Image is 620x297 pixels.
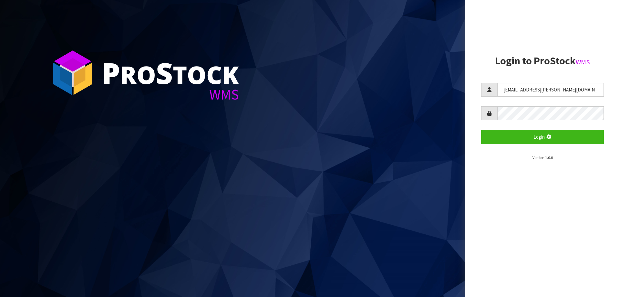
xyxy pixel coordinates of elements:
span: P [102,53,120,92]
button: Login [481,130,604,144]
h2: Login to ProStock [481,55,604,67]
span: S [156,53,173,92]
div: ro tock [102,58,239,87]
img: ProStock Cube [48,48,97,97]
div: WMS [102,87,239,102]
input: Username [497,83,604,97]
small: Version 1.0.0 [532,155,553,160]
small: WMS [576,58,590,66]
